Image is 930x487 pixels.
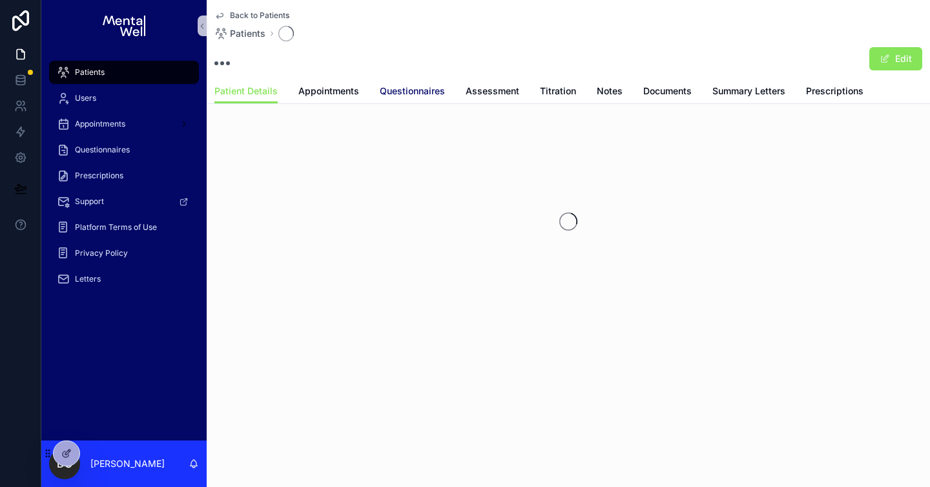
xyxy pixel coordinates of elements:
[41,52,207,307] div: scrollable content
[597,79,623,105] a: Notes
[712,79,785,105] a: Summary Letters
[298,79,359,105] a: Appointments
[466,85,519,98] span: Assessment
[214,79,278,104] a: Patient Details
[540,85,576,98] span: Titration
[869,47,922,70] button: Edit
[597,85,623,98] span: Notes
[75,222,157,233] span: Platform Terms of Use
[75,67,105,78] span: Patients
[75,196,104,207] span: Support
[49,112,199,136] a: Appointments
[75,274,101,284] span: Letters
[380,79,445,105] a: Questionnaires
[49,267,199,291] a: Letters
[806,79,863,105] a: Prescriptions
[49,138,199,161] a: Questionnaires
[230,10,289,21] span: Back to Patients
[103,16,145,36] img: App logo
[540,79,576,105] a: Titration
[298,85,359,98] span: Appointments
[90,457,165,470] p: [PERSON_NAME]
[49,216,199,239] a: Platform Terms of Use
[214,85,278,98] span: Patient Details
[643,79,692,105] a: Documents
[75,145,130,155] span: Questionnaires
[49,164,199,187] a: Prescriptions
[75,248,128,258] span: Privacy Policy
[643,85,692,98] span: Documents
[75,93,96,103] span: Users
[806,85,863,98] span: Prescriptions
[75,119,125,129] span: Appointments
[380,85,445,98] span: Questionnaires
[466,79,519,105] a: Assessment
[49,61,199,84] a: Patients
[49,190,199,213] a: Support
[49,242,199,265] a: Privacy Policy
[75,171,123,181] span: Prescriptions
[214,27,265,40] a: Patients
[49,87,199,110] a: Users
[214,10,289,21] a: Back to Patients
[230,27,265,40] span: Patients
[712,85,785,98] span: Summary Letters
